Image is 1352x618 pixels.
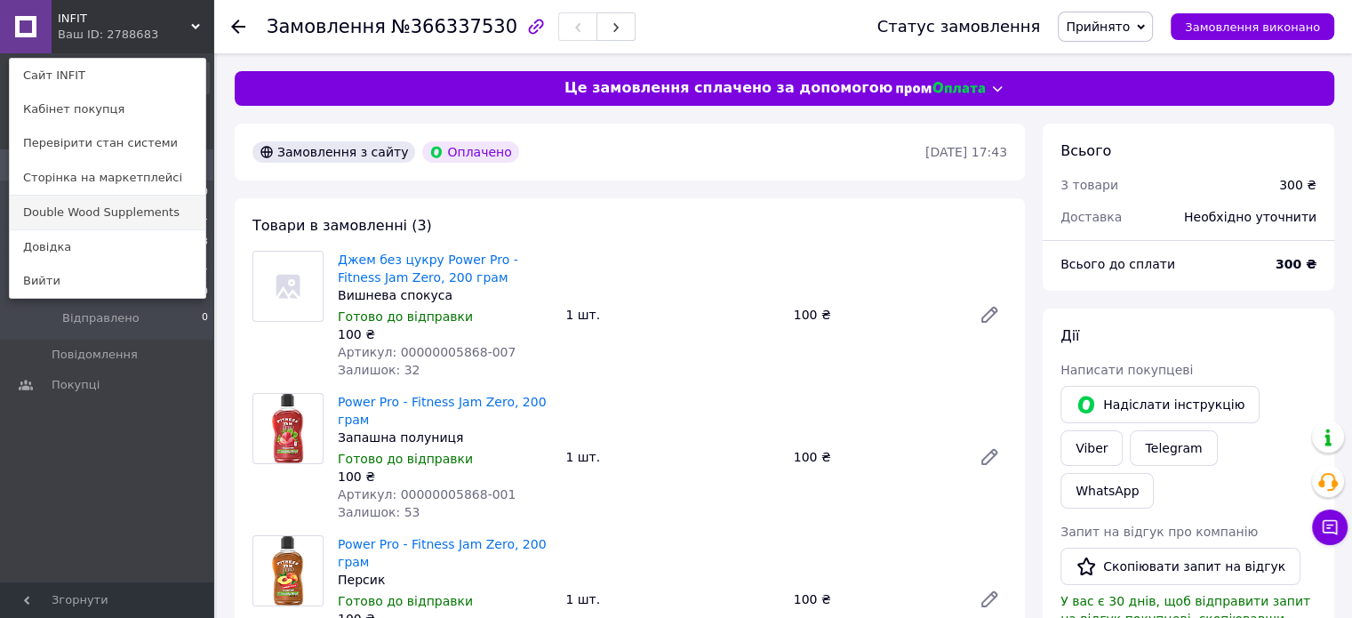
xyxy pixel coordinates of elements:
div: Запашна полуниця [338,429,551,446]
span: Дії [1060,327,1079,344]
span: Залишок: 32 [338,363,420,377]
span: Товари в замовленні (3) [252,217,432,234]
a: Power Pro - Fitness Jam Zero, 200 грам [338,537,547,569]
span: Артикул: 00000005868-007 [338,345,516,359]
button: Скопіювати запит на відгук [1060,548,1300,585]
div: Персик [338,571,551,589]
div: 100 ₴ [338,468,551,486]
span: Замовлення [267,16,386,37]
span: Це замовлення сплачено за допомогою [564,78,892,99]
a: Джем без цукру Power Pro - Fitness Jam Zero, 200 грам [338,253,518,285]
a: Редагувати [972,582,1007,617]
div: 100 ₴ [787,445,964,470]
span: Залишок: 53 [338,505,420,519]
a: Кабінет покупця [10,92,205,126]
span: Прийнято [1066,20,1130,34]
div: 1 шт. [558,302,786,327]
a: Double Wood Supplements [10,196,205,229]
img: Power Pro - Fitness Jam Zero, 200 грам [253,394,323,463]
div: 1 шт. [558,587,786,612]
div: Необхідно уточнити [1173,197,1327,237]
span: Готово до відправки [338,594,473,608]
span: Готово до відправки [338,452,473,466]
div: Вишнева спокуса [338,286,551,304]
button: Замовлення виконано [1171,13,1334,40]
span: Замовлення виконано [1185,20,1320,34]
div: Замовлення з сайту [252,141,415,163]
span: 0 [202,310,208,326]
span: №366337530 [391,16,517,37]
a: Редагувати [972,297,1007,333]
a: Power Pro - Fitness Jam Zero, 200 грам [338,395,547,427]
div: Ваш ID: 2788683 [58,27,132,43]
span: Доставка [1060,210,1122,224]
span: Покупці [52,377,100,393]
b: 300 ₴ [1276,257,1316,271]
time: [DATE] 17:43 [925,145,1007,159]
a: Вийти [10,264,205,298]
img: Power Pro - Fitness Jam Zero, 200 грам [253,536,323,606]
div: 1 шт. [558,445,786,470]
button: Чат з покупцем [1312,510,1348,545]
div: 100 ₴ [787,302,964,327]
span: Всього [1060,142,1111,159]
div: Статус замовлення [877,18,1041,36]
span: Готово до відправки [338,309,473,324]
div: Повернутися назад [231,18,245,36]
div: 100 ₴ [787,587,964,612]
div: Оплачено [422,141,518,163]
span: Артикул: 00000005868-001 [338,487,516,502]
button: Надіслати інструкцію [1060,386,1260,423]
a: Сторінка на маркетплейсі [10,161,205,195]
div: 100 ₴ [338,325,551,343]
span: Написати покупцеві [1060,363,1193,377]
a: Сайт INFIT [10,59,205,92]
span: Запит на відгук про компанію [1060,525,1258,539]
a: Перевірити стан системи [10,126,205,160]
a: Telegram [1130,430,1217,466]
span: Всього до сплати [1060,257,1175,271]
span: INFIT [58,11,191,27]
a: WhatsApp [1060,473,1154,509]
span: 3 товари [1060,178,1118,192]
div: 300 ₴ [1279,176,1316,194]
span: Повідомлення [52,347,138,363]
a: Viber [1060,430,1123,466]
span: Відправлено [62,310,140,326]
a: Редагувати [972,439,1007,475]
a: Довідка [10,230,205,264]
